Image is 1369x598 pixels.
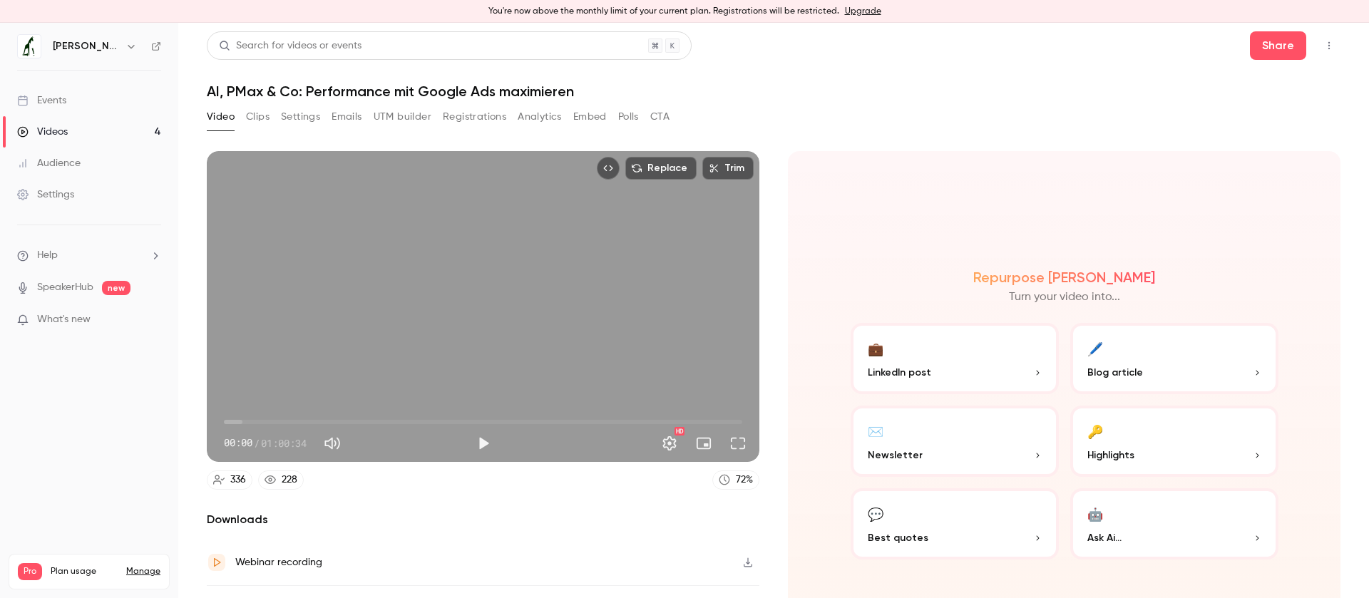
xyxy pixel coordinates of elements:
[17,187,74,202] div: Settings
[207,83,1340,100] h1: AI, PMax & Co: Performance mit Google Ads maximieren
[18,35,41,58] img: Jung von Matt IMPACT
[102,281,130,295] span: new
[235,554,322,571] div: Webinar recording
[469,429,498,458] button: Play
[332,105,362,128] button: Emails
[246,105,270,128] button: Clips
[1087,448,1134,463] span: Highlights
[1318,34,1340,57] button: Top Bar Actions
[37,280,93,295] a: SpeakerHub
[318,429,347,458] button: Mute
[868,502,883,525] div: 💬
[261,435,307,450] span: 01:00:34
[851,488,1059,560] button: 💬Best quotes
[573,105,607,128] button: Embed
[51,566,118,577] span: Plan usage
[845,6,881,17] a: Upgrade
[53,39,120,53] h6: [PERSON_NAME] von [PERSON_NAME] IMPACT
[650,105,670,128] button: CTA
[868,530,928,545] span: Best quotes
[625,157,697,180] button: Replace
[689,429,718,458] button: Turn on miniplayer
[37,312,91,327] span: What's new
[851,323,1059,394] button: 💼LinkedIn post
[1087,502,1103,525] div: 🤖
[518,105,562,128] button: Analytics
[973,269,1155,286] h2: Repurpose [PERSON_NAME]
[851,406,1059,477] button: ✉️Newsletter
[1070,406,1278,477] button: 🔑Highlights
[37,248,58,263] span: Help
[712,470,759,490] a: 72%
[868,365,931,380] span: LinkedIn post
[1070,488,1278,560] button: 🤖Ask Ai...
[230,473,246,488] div: 336
[702,157,754,180] button: Trim
[207,470,252,490] a: 336
[868,448,923,463] span: Newsletter
[282,473,297,488] div: 228
[224,435,252,450] span: 00:00
[258,470,304,490] a: 228
[144,314,161,326] iframe: Noticeable Trigger
[224,435,307,450] div: 00:00
[675,427,684,435] div: HD
[655,429,684,458] button: Settings
[18,563,42,580] span: Pro
[868,420,883,442] div: ✉️
[1087,530,1122,545] span: Ask Ai...
[17,125,68,139] div: Videos
[597,157,620,180] button: Embed video
[17,248,161,263] li: help-dropdown-opener
[207,105,235,128] button: Video
[126,566,160,577] a: Manage
[868,337,883,359] div: 💼
[17,156,81,170] div: Audience
[1087,365,1143,380] span: Blog article
[1087,337,1103,359] div: 🖊️
[736,473,753,488] div: 72 %
[724,429,752,458] button: Full screen
[254,435,260,450] span: /
[219,38,362,53] div: Search for videos or events
[618,105,639,128] button: Polls
[374,105,431,128] button: UTM builder
[1009,289,1120,306] p: Turn your video into...
[281,105,320,128] button: Settings
[1087,420,1103,442] div: 🔑
[1070,323,1278,394] button: 🖊️Blog article
[207,511,759,528] h2: Downloads
[443,105,506,128] button: Registrations
[17,93,66,108] div: Events
[1250,31,1306,60] button: Share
